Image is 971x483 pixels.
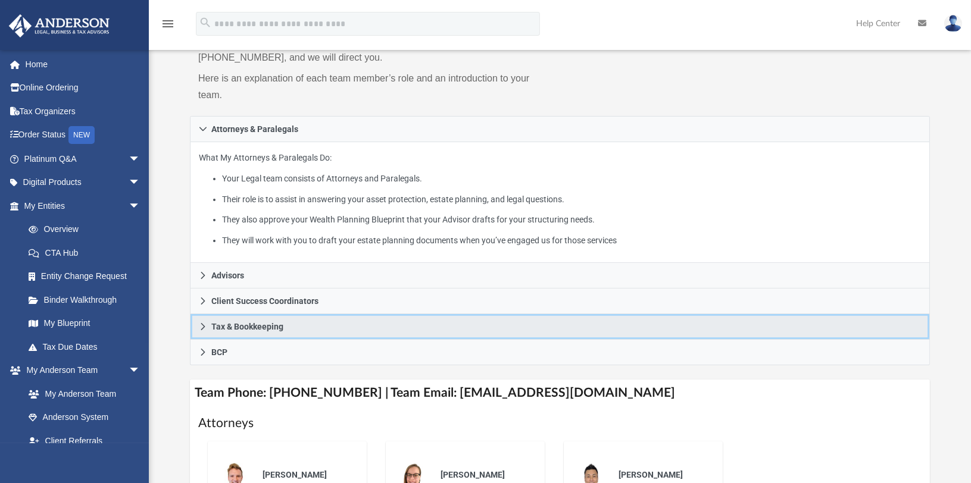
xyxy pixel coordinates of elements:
[17,241,158,265] a: CTA Hub
[8,194,158,218] a: My Entitiesarrow_drop_down
[198,70,551,103] p: Here is an explanation of each team member’s role and an introduction to your team.
[198,415,922,432] h1: Attorneys
[17,382,146,406] a: My Anderson Team
[129,194,152,218] span: arrow_drop_down
[161,23,175,31] a: menu
[211,348,227,356] span: BCP
[17,335,158,359] a: Tax Due Dates
[211,322,283,331] span: Tax & Bookkeeping
[211,271,244,280] span: Advisors
[129,359,152,383] span: arrow_drop_down
[8,123,158,148] a: Order StatusNEW
[211,125,298,133] span: Attorneys & Paralegals
[17,312,152,335] a: My Blueprint
[8,359,152,382] a: My Anderson Teamarrow_drop_down
[190,379,930,406] h4: Team Phone: [PHONE_NUMBER] | Team Email: [EMAIL_ADDRESS][DOMAIN_NAME]
[944,15,962,32] img: User Pic
[190,314,930,340] a: Tax & Bookkeeping
[129,171,152,195] span: arrow_drop_down
[190,142,930,263] div: Attorneys & Paralegals
[199,150,921,247] p: What My Attorneys & Paralegals Do:
[190,340,930,365] a: BCP
[222,171,921,186] li: Your Legal team consists of Attorneys and Paralegals.
[17,429,152,453] a: Client Referrals
[8,52,158,76] a: Home
[190,263,930,288] a: Advisors
[8,76,158,100] a: Online Ordering
[222,192,921,207] li: Their role is to assist in answering your asset protection, estate planning, and legal questions.
[263,470,327,479] span: [PERSON_NAME]
[68,126,95,144] div: NEW
[8,99,158,123] a: Tax Organizers
[8,171,158,195] a: Digital Productsarrow_drop_down
[8,147,158,171] a: Platinum Q&Aarrow_drop_down
[222,233,921,248] li: They will work with you to draft your estate planning documents when you’ve engaged us for those ...
[199,16,212,29] i: search
[190,116,930,142] a: Attorneys & Paralegals
[17,218,158,241] a: Overview
[441,470,505,479] span: [PERSON_NAME]
[17,265,158,288] a: Entity Change Request
[5,14,113,37] img: Anderson Advisors Platinum Portal
[222,212,921,227] li: They also approve your Wealth Planning Blueprint that your Advisor drafts for your structuring ne...
[161,17,175,31] i: menu
[17,406,152,429] a: Anderson System
[619,470,683,479] span: [PERSON_NAME]
[17,288,158,312] a: Binder Walkthrough
[190,288,930,314] a: Client Success Coordinators
[211,297,319,305] span: Client Success Coordinators
[129,147,152,171] span: arrow_drop_down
